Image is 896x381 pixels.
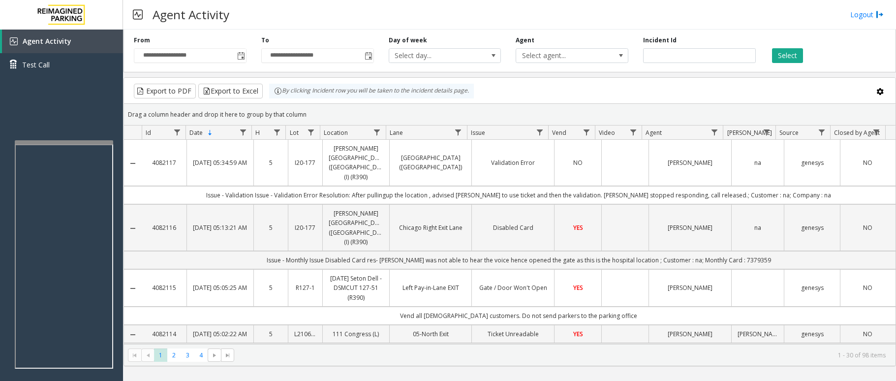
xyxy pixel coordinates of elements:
[478,283,548,292] a: Gate / Door Won't Open
[371,126,384,139] a: Location Filter Menu
[211,351,218,359] span: Go to the next page
[870,126,883,139] a: Closed by Agent Filter Menu
[208,349,221,362] span: Go to the next page
[738,223,778,232] a: na
[552,128,566,137] span: Vend
[235,49,246,63] span: Toggle popup
[790,158,834,167] a: genesys
[124,285,142,292] a: Collapse Details
[124,331,142,339] a: Collapse Details
[626,126,640,139] a: Video Filter Menu
[294,329,316,339] a: L21066000
[396,223,466,232] a: Chicago Right Exit Lane
[560,283,595,292] a: YES
[560,329,595,339] a: YES
[329,144,383,182] a: [PERSON_NAME][GEOGRAPHIC_DATA] ([GEOGRAPHIC_DATA]) (I) (R390)
[863,223,872,232] span: NO
[260,329,282,339] a: 5
[329,209,383,247] a: [PERSON_NAME][GEOGRAPHIC_DATA] ([GEOGRAPHIC_DATA]) (I) (R390)
[389,36,427,45] label: Day of week
[148,158,181,167] a: 4082117
[452,126,465,139] a: Lane Filter Menu
[389,49,478,63] span: Select day...
[224,351,232,359] span: Go to the last page
[834,128,880,137] span: Closed by Agent
[134,84,196,98] button: Export to PDF
[148,283,181,292] a: 4082115
[863,284,872,292] span: NO
[876,9,884,20] img: logout
[294,283,316,292] a: R127-1
[193,329,247,339] a: [DATE] 05:02:22 AM
[790,223,834,232] a: genesys
[324,128,348,137] span: Location
[478,223,548,232] a: Disabled Card
[193,283,247,292] a: [DATE] 05:05:25 AM
[142,186,896,204] td: Issue - Validation Issue - Validation Error Resolution: After pullingup the location , advised [P...
[146,128,151,137] span: Id
[573,284,583,292] span: YES
[260,283,282,292] a: 5
[863,330,872,338] span: NO
[269,84,474,98] div: By clicking Incident row you will be taken to the incident details page.
[270,126,283,139] a: H Filter Menu
[573,159,583,167] span: NO
[655,223,725,232] a: [PERSON_NAME]
[261,36,269,45] label: To
[573,223,583,232] span: YES
[815,126,828,139] a: Source Filter Menu
[779,128,799,137] span: Source
[154,349,167,362] span: Page 1
[390,128,403,137] span: Lane
[133,2,143,27] img: pageIcon
[516,49,605,63] span: Select agent...
[396,283,466,292] a: Left Pay-in-Lane EXIT
[260,223,282,232] a: 5
[846,329,890,339] a: NO
[599,128,615,137] span: Video
[22,60,50,70] span: Test Call
[194,349,208,362] span: Page 4
[304,126,317,139] a: Lot Filter Menu
[134,36,150,45] label: From
[193,158,247,167] a: [DATE] 05:34:59 AM
[560,158,595,167] a: NO
[646,128,662,137] span: Agent
[573,330,583,338] span: YES
[294,223,316,232] a: I20-177
[478,329,548,339] a: Ticket Unreadable
[533,126,546,139] a: Issue Filter Menu
[655,158,725,167] a: [PERSON_NAME]
[329,274,383,302] a: [DATE] Seton Dell - DSMCUT 127-51 (R390)
[760,126,773,139] a: Parker Filter Menu
[148,329,181,339] a: 4082114
[396,329,466,339] a: 05-North Exit
[193,223,247,232] a: [DATE] 05:13:21 AM
[655,283,725,292] a: [PERSON_NAME]
[221,349,234,362] span: Go to the last page
[396,153,466,172] a: [GEOGRAPHIC_DATA] ([GEOGRAPHIC_DATA])
[846,283,890,292] a: NO
[274,87,282,95] img: infoIcon.svg
[471,128,485,137] span: Issue
[2,30,123,53] a: Agent Activity
[478,158,548,167] a: Validation Error
[236,126,249,139] a: Date Filter Menu
[738,329,778,339] a: [PERSON_NAME]
[240,351,886,359] kendo-pager-info: 1 - 30 of 98 items
[329,329,383,339] a: 111 Congress (L)
[580,126,593,139] a: Vend Filter Menu
[198,84,263,98] button: Export to Excel
[863,159,872,167] span: NO
[142,251,896,269] td: Issue - Monthly Issue Disabled Card res- [PERSON_NAME] was not able to hear the voice hence opene...
[142,307,896,325] td: Vend all [DEMOGRAPHIC_DATA] customers. Do not send parkers to the parking office
[255,128,260,137] span: H
[363,49,373,63] span: Toggle popup
[790,283,834,292] a: genesys
[846,158,890,167] a: NO
[790,329,834,339] a: genesys
[655,329,725,339] a: [PERSON_NAME]
[148,2,234,27] h3: Agent Activity
[181,349,194,362] span: Page 3
[124,106,896,123] div: Drag a column header and drop it here to group by that column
